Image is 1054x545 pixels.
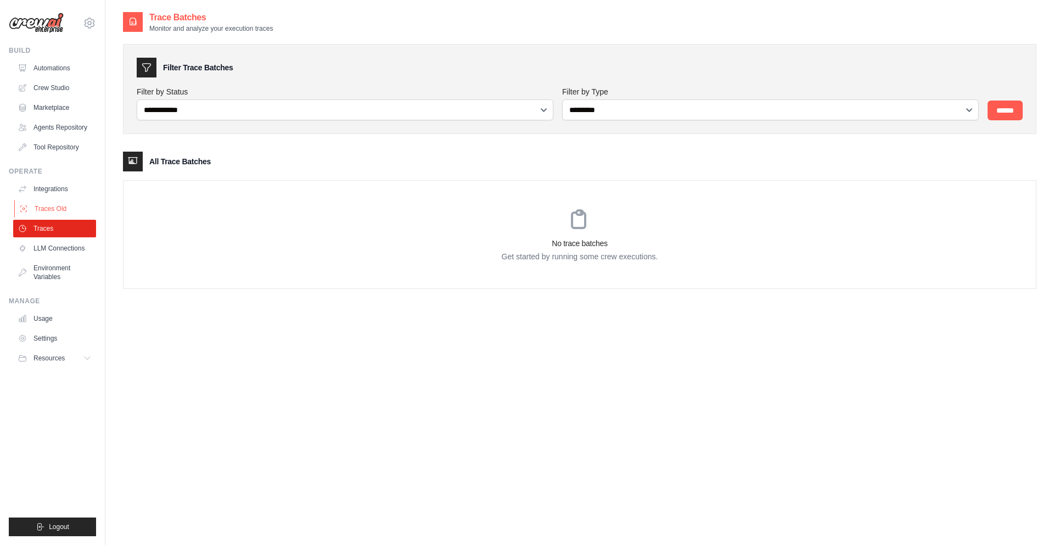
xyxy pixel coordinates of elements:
[124,251,1036,262] p: Get started by running some crew executions.
[149,11,273,24] h2: Trace Batches
[9,167,96,176] div: Operate
[14,200,97,218] a: Traces Old
[9,518,96,536] button: Logout
[9,297,96,305] div: Manage
[13,59,96,77] a: Automations
[13,180,96,198] a: Integrations
[13,240,96,257] a: LLM Connections
[9,46,96,55] div: Build
[562,86,979,97] label: Filter by Type
[13,220,96,237] a: Traces
[13,138,96,156] a: Tool Repository
[13,79,96,97] a: Crew Studio
[13,99,96,116] a: Marketplace
[13,330,96,347] a: Settings
[9,13,64,34] img: Logo
[124,238,1036,249] h3: No trace batches
[13,349,96,367] button: Resources
[13,310,96,327] a: Usage
[13,259,96,286] a: Environment Variables
[137,86,553,97] label: Filter by Status
[13,119,96,136] a: Agents Repository
[163,62,233,73] h3: Filter Trace Batches
[49,522,69,531] span: Logout
[33,354,65,363] span: Resources
[149,24,273,33] p: Monitor and analyze your execution traces
[149,156,211,167] h3: All Trace Batches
